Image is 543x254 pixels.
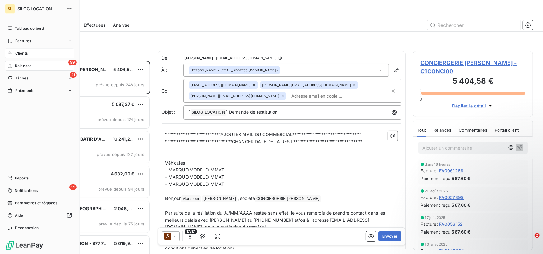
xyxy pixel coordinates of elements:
[452,102,486,109] span: Déplier le détail
[439,247,464,254] span: FA0045684
[191,83,251,87] span: [EMAIL_ADDRESS][DOMAIN_NAME]
[419,194,543,237] iframe: Intercom notifications message
[112,102,135,107] span: 5 087,37 €
[191,68,217,72] span: [PERSON_NAME]
[15,38,31,44] span: Factures
[191,109,226,116] span: SILOG LOCATION
[421,247,438,254] span: Facture :
[421,59,526,75] span: CONCIERGERIE [PERSON_NAME] - C1CONCI00
[262,83,351,87] span: [PERSON_NAME][EMAIL_ADDRESS][DOMAIN_NAME]
[84,22,106,28] span: Effectuées
[189,109,190,115] span: [
[165,196,181,201] span: Bonjour
[420,97,422,102] span: 0
[111,171,135,176] span: 4 632,00 €
[226,109,278,115] span: ] Demande de restitution
[495,128,519,133] span: Portail client
[114,241,137,246] span: 5 619,92 €
[15,225,39,231] span: Déconnexion
[425,162,451,166] span: dans 16 heures
[421,167,438,174] span: Facture :
[452,175,471,182] span: 567,60 €
[289,91,361,101] input: Adresse email en copie ...
[99,221,144,226] span: prévue depuis 75 jours
[15,200,57,206] span: Paramètres et réglages
[98,187,144,192] span: prévue depuis 94 jours
[162,88,183,94] label: Cc :
[450,102,495,109] button: Déplier le détail
[255,195,321,202] span: CONCIERGERIE [PERSON_NAME]
[535,233,540,238] span: 2
[421,175,451,182] span: Paiement reçu
[15,213,23,218] span: Aide
[5,240,44,250] img: Logo LeanPay
[459,128,487,133] span: Commentaires
[522,233,537,248] iframe: Intercom live chat
[30,61,150,254] div: grid
[15,26,44,31] span: Tableau de bord
[97,117,144,122] span: prévue depuis 174 jours
[113,22,129,28] span: Analyse
[15,51,28,56] span: Clients
[165,174,225,179] span: - MARQUE/MODELE/IMMAT
[113,136,137,142] span: 10 241,28 €
[5,211,74,220] a: Aide
[15,175,29,181] span: Imports
[238,196,255,201] span: , société
[15,75,28,81] span: Tâches
[214,56,276,60] span: - [EMAIL_ADDRESS][DOMAIN_NAME]
[162,109,176,115] span: Objet :
[185,229,197,234] span: 17/17
[165,160,188,166] span: Véhicules :
[165,210,387,230] span: Par suite de la résiliation du JJ/MM/AAAA restée sans effet, je vous remercie de prendre contact ...
[15,63,31,69] span: Relances
[44,241,118,246] span: D.S CONSTRUCTION - 977 781 830
[15,188,38,193] span: Notifications
[165,167,225,172] span: - MARQUE/MODELE/IMMAT
[162,67,183,73] label: À :
[421,75,526,88] h3: 5 404,58 €
[97,152,144,157] span: prévue depuis 122 jours
[425,189,448,193] span: 20 août 2025
[15,88,34,93] span: Paiements
[114,206,138,211] span: 2 046,00 €
[69,184,77,190] span: 14
[44,67,116,72] span: CONCIERGERIE [PERSON_NAME]
[434,128,451,133] span: Relances
[185,56,213,60] span: [PERSON_NAME]
[191,94,280,98] span: [PERSON_NAME][EMAIL_ADDRESS][DOMAIN_NAME]
[44,136,116,142] span: LES TERRAINS A BATIR D'ALSACE
[113,67,137,72] span: 5 404,58 €
[17,6,62,11] span: SILOG LOCATION
[5,4,15,14] div: SL
[191,68,278,72] div: <[EMAIL_ADDRESS][DOMAIN_NAME]>
[165,181,225,187] span: - MARQUE/MODELE/IMMAT
[68,60,77,65] span: 99
[181,195,201,202] span: Monsieur
[44,206,121,211] span: DIAG TRUCKS [GEOGRAPHIC_DATA]
[427,20,521,30] input: Rechercher
[96,82,144,87] span: prévue depuis 248 jours
[439,167,463,174] span: FA0061268
[70,72,77,78] span: 21
[202,195,237,202] span: [PERSON_NAME]
[425,243,448,246] span: 10 janv. 2025
[417,128,426,133] span: Tout
[162,55,183,61] span: De :
[378,231,401,241] button: Envoyer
